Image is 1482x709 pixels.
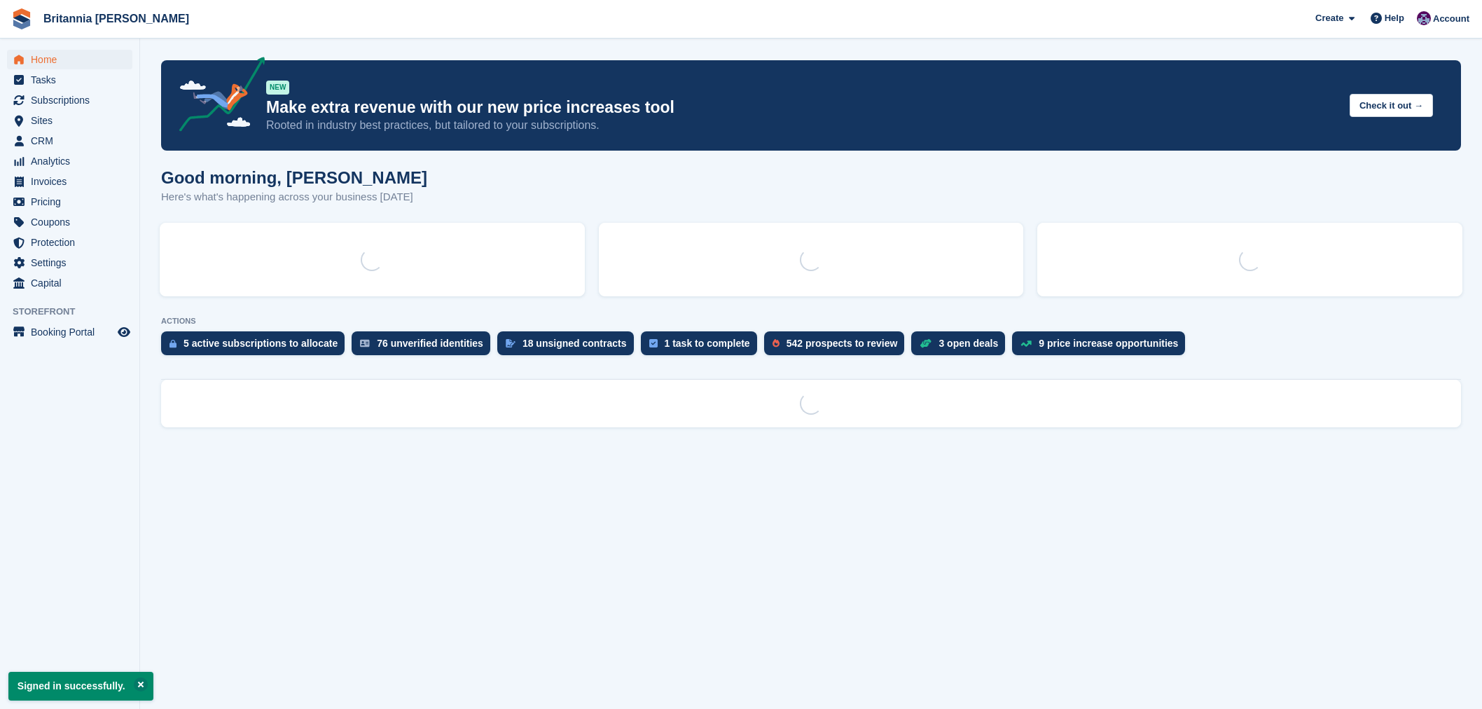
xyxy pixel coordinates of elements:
[1385,11,1404,25] span: Help
[7,50,132,69] a: menu
[920,338,932,348] img: deal-1b604bf984904fb50ccaf53a9ad4b4a5d6e5aea283cecdc64d6e3604feb123c2.svg
[31,322,115,342] span: Booking Portal
[31,111,115,130] span: Sites
[911,331,1012,362] a: 3 open deals
[167,57,265,137] img: price-adjustments-announcement-icon-8257ccfd72463d97f412b2fc003d46551f7dbcb40ab6d574587a9cd5c0d94...
[665,338,750,349] div: 1 task to complete
[1039,338,1178,349] div: 9 price increase opportunities
[31,192,115,212] span: Pricing
[31,50,115,69] span: Home
[169,339,176,348] img: active_subscription_to_allocate_icon-d502201f5373d7db506a760aba3b589e785aa758c864c3986d89f69b8ff3...
[38,7,195,30] a: Britannia [PERSON_NAME]
[7,253,132,273] a: menu
[161,317,1461,326] p: ACTIONS
[360,339,370,347] img: verify_identity-adf6edd0f0f0b5bbfe63781bf79b02c33cf7c696d77639b501bdc392416b5a36.svg
[352,331,497,362] a: 76 unverified identities
[641,331,764,362] a: 1 task to complete
[31,253,115,273] span: Settings
[31,131,115,151] span: CRM
[7,70,132,90] a: menu
[161,168,427,187] h1: Good morning, [PERSON_NAME]
[31,212,115,232] span: Coupons
[649,339,658,347] img: task-75834270c22a3079a89374b754ae025e5fb1db73e45f91037f5363f120a921f8.svg
[266,97,1338,118] p: Make extra revenue with our new price increases tool
[116,324,132,340] a: Preview store
[7,322,132,342] a: menu
[7,111,132,130] a: menu
[266,81,289,95] div: NEW
[31,233,115,252] span: Protection
[939,338,998,349] div: 3 open deals
[183,338,338,349] div: 5 active subscriptions to allocate
[773,339,780,347] img: prospect-51fa495bee0391a8d652442698ab0144808aea92771e9ea1ae160a38d050c398.svg
[31,151,115,171] span: Analytics
[13,305,139,319] span: Storefront
[522,338,627,349] div: 18 unsigned contracts
[11,8,32,29] img: stora-icon-8386f47178a22dfd0bd8f6a31ec36ba5ce8667c1dd55bd0f319d3a0aa187defe.svg
[7,233,132,252] a: menu
[1315,11,1343,25] span: Create
[1433,12,1469,26] span: Account
[1012,331,1192,362] a: 9 price increase opportunities
[7,90,132,110] a: menu
[787,338,898,349] div: 542 prospects to review
[7,212,132,232] a: menu
[8,672,153,701] p: Signed in successfully.
[1350,94,1433,117] button: Check it out →
[161,189,427,205] p: Here's what's happening across your business [DATE]
[7,131,132,151] a: menu
[7,273,132,293] a: menu
[764,331,912,362] a: 542 prospects to review
[377,338,483,349] div: 76 unverified identities
[7,172,132,191] a: menu
[1020,340,1032,347] img: price_increase_opportunities-93ffe204e8149a01c8c9dc8f82e8f89637d9d84a8eef4429ea346261dce0b2c0.svg
[7,192,132,212] a: menu
[31,70,115,90] span: Tasks
[266,118,1338,133] p: Rooted in industry best practices, but tailored to your subscriptions.
[497,331,641,362] a: 18 unsigned contracts
[31,273,115,293] span: Capital
[7,151,132,171] a: menu
[161,331,352,362] a: 5 active subscriptions to allocate
[31,90,115,110] span: Subscriptions
[506,339,515,347] img: contract_signature_icon-13c848040528278c33f63329250d36e43548de30e8caae1d1a13099fd9432cc5.svg
[31,172,115,191] span: Invoices
[1417,11,1431,25] img: Lee Dadgostar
